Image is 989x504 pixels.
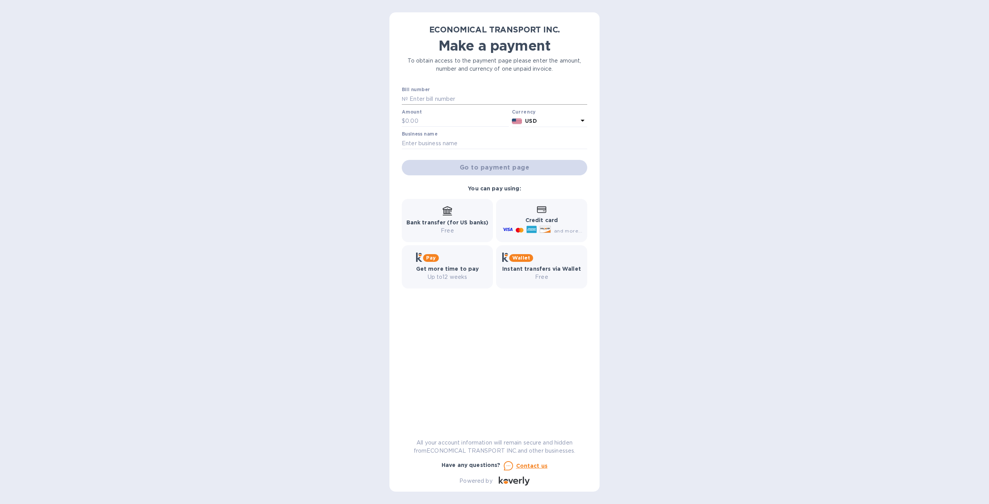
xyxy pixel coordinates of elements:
b: Wallet [512,255,530,261]
p: To obtain access to the payment page please enter the amount, number and currency of one unpaid i... [402,57,587,73]
u: Contact us [516,463,548,469]
input: 0.00 [405,115,509,127]
img: USD [512,119,522,124]
p: Free [406,227,489,235]
p: № [402,95,408,103]
b: You can pay using: [468,185,521,192]
b: ECONOMICAL TRANSPORT INC. [429,25,560,34]
input: Enter bill number [408,93,587,105]
p: Free [502,273,581,281]
b: USD [525,118,537,124]
b: Bank transfer (for US banks) [406,219,489,226]
span: and more... [554,228,582,234]
b: Have any questions? [442,462,501,468]
p: Up to 12 weeks [416,273,479,281]
p: All your account information will remain secure and hidden from ECONOMICAL TRANSPORT INC. and oth... [402,439,587,455]
b: Credit card [525,217,558,223]
h1: Make a payment [402,37,587,54]
p: Powered by [459,477,492,485]
p: $ [402,117,405,125]
label: Bill number [402,88,430,92]
b: Pay [426,255,436,261]
b: Get more time to pay [416,266,479,272]
label: Business name [402,132,437,137]
label: Amount [402,110,421,114]
input: Enter business name [402,137,587,149]
b: Currency [512,109,536,115]
b: Instant transfers via Wallet [502,266,581,272]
